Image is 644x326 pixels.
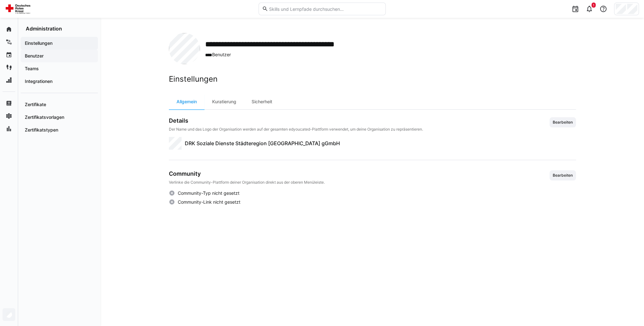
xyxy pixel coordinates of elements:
[185,139,340,147] span: DRK Soziale Dienste Städteregion [GEOGRAPHIC_DATA] gGmbH
[169,117,423,124] h3: Details
[552,173,573,178] span: Bearbeiten
[169,94,204,109] div: Allgemein
[268,6,382,12] input: Skills und Lernpfade durchsuchen…
[177,190,239,196] span: Community-Typ nicht gesetzt
[244,94,280,109] div: Sicherheit
[552,120,573,125] span: Bearbeiten
[550,117,576,127] button: Bearbeiten
[204,94,244,109] div: Kuratierung
[169,180,325,185] p: Verlinke die Community-Plattform deiner Organisation direkt aus der oberen Menüleiste.
[177,199,240,205] span: Community-Link nicht gesetzt
[550,170,576,180] button: Bearbeiten
[169,127,423,132] p: Der Name und das Logo der Organisation werden auf der gesamten edyoucated-Plattform verwendet, um...
[169,170,325,177] h3: Community
[593,3,594,7] span: 1
[169,74,576,84] h2: Einstellungen
[205,51,385,58] span: Benutzer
